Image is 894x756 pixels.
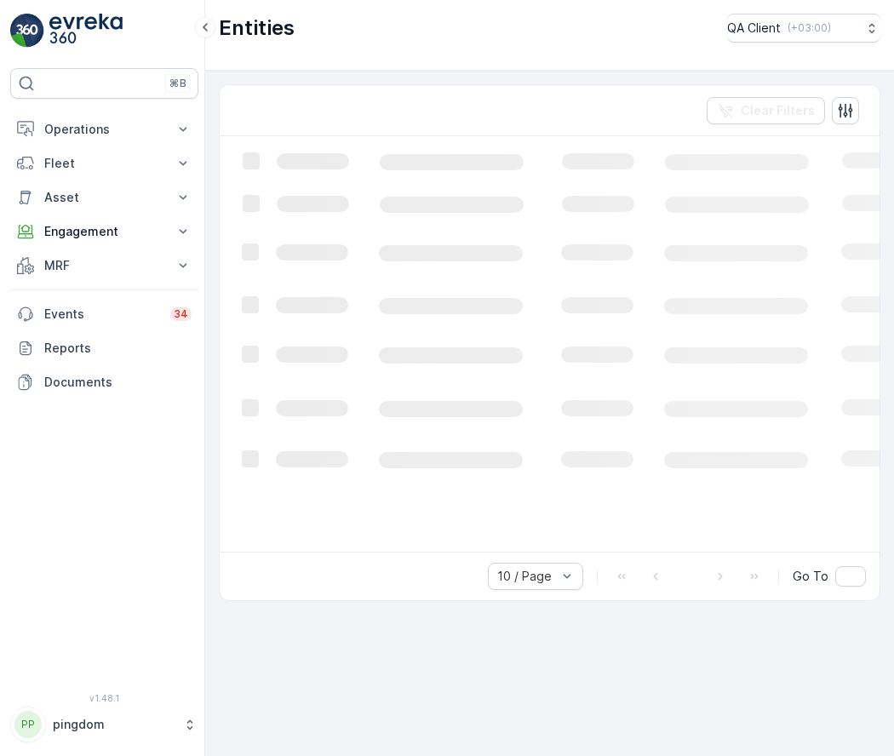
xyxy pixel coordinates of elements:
[44,155,164,172] p: Fleet
[10,365,198,399] a: Documents
[10,249,198,283] button: MRF
[14,711,42,738] div: PP
[169,77,186,90] p: ⌘B
[727,20,781,37] p: QA Client
[174,307,188,321] p: 34
[44,189,164,206] p: Asset
[10,112,198,146] button: Operations
[53,716,175,733] p: pingdom
[10,707,198,742] button: PPpingdom
[44,374,192,391] p: Documents
[727,14,880,43] button: QA Client(+03:00)
[49,14,123,48] img: logo_light-DOdMpM7g.png
[10,215,198,249] button: Engagement
[788,21,831,35] p: ( +03:00 )
[10,14,44,48] img: logo
[44,340,192,357] p: Reports
[793,568,828,585] span: Go To
[219,14,295,42] p: Entities
[10,297,198,331] a: Events34
[44,306,160,323] p: Events
[44,223,164,240] p: Engagement
[44,121,164,138] p: Operations
[10,146,198,180] button: Fleet
[10,331,198,365] a: Reports
[707,97,825,124] button: Clear Filters
[10,693,198,703] span: v 1.48.1
[10,180,198,215] button: Asset
[44,257,164,274] p: MRF
[741,102,815,119] p: Clear Filters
